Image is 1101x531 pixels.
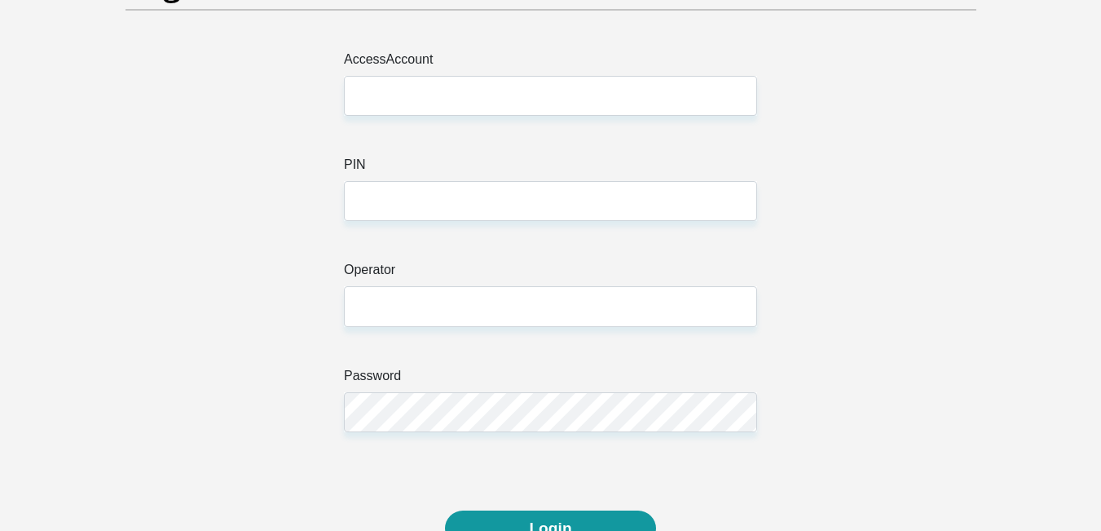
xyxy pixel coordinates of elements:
label: PIN [344,155,757,181]
label: AccessAccount [344,50,757,76]
input: PIN [344,181,757,221]
label: Operator [344,260,757,286]
input: User Number [344,286,757,326]
label: Password [344,366,757,392]
input: Access Account Number [344,76,757,116]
